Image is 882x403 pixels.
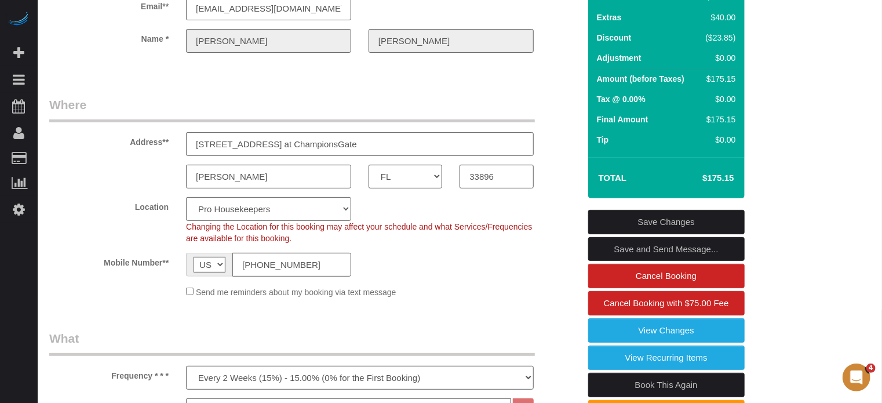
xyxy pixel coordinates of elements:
[196,288,396,297] span: Send me reminders about my booking via text message
[597,73,684,85] label: Amount (before Taxes)
[7,12,30,28] img: Automaid Logo
[701,114,736,125] div: $175.15
[186,29,351,53] input: First Name**
[41,197,177,213] label: Location
[588,237,745,262] a: Save and Send Message...
[588,264,745,288] a: Cancel Booking
[588,291,745,315] a: Cancel Booking with $75.00 Fee
[460,165,533,188] input: Zip Code**
[701,73,736,85] div: $175.15
[369,29,534,53] input: Last Name**
[701,134,736,146] div: $0.00
[49,96,535,122] legend: Where
[186,222,532,243] span: Changing the Location for this booking may affect your schedule and what Services/Frequencies are...
[701,52,736,64] div: $0.00
[588,373,745,397] a: Book This Again
[232,253,351,277] input: Mobile Number**
[701,12,736,23] div: $40.00
[41,29,177,45] label: Name *
[597,93,646,105] label: Tax @ 0.00%
[701,32,736,43] div: ($23.85)
[843,364,870,391] iframe: Intercom live chat
[597,32,632,43] label: Discount
[588,318,745,343] a: View Changes
[588,210,745,234] a: Save Changes
[41,366,177,382] label: Frequency * * *
[588,346,745,370] a: View Recurring Items
[668,173,734,183] h4: $175.15
[604,298,729,308] span: Cancel Booking with $75.00 Fee
[599,173,627,183] strong: Total
[597,52,642,64] label: Adjustment
[597,114,648,125] label: Final Amount
[41,253,177,268] label: Mobile Number**
[866,364,876,373] span: 4
[597,12,622,23] label: Extras
[49,330,535,356] legend: What
[701,93,736,105] div: $0.00
[597,134,609,146] label: Tip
